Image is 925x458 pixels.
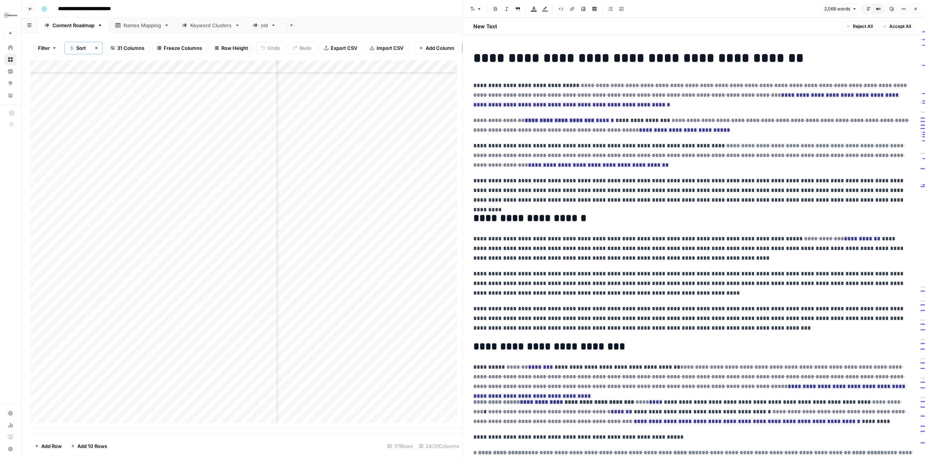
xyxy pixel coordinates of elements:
[22,43,28,49] img: tab_domain_overview_orange.svg
[261,22,268,29] div: old
[4,443,16,455] button: Help + Support
[384,440,416,452] div: 171 Rows
[473,23,497,30] h2: New Text
[75,43,81,49] img: tab_keywords_by_traffic_grey.svg
[365,42,408,54] button: Import CSV
[377,44,403,52] span: Import CSV
[106,42,149,54] button: 31 Columns
[4,77,16,89] a: Opportunities
[41,442,62,450] span: Add Row
[83,44,123,49] div: Keywords by Traffic
[12,12,18,18] img: logo_orange.svg
[853,23,873,30] span: Reject All
[821,4,860,14] button: 2,068 words
[30,44,67,49] div: Domain Overview
[4,6,16,25] button: Workspace: FYidoctors
[52,22,95,29] div: Content Roadmap
[879,22,915,31] button: Accept All
[221,44,248,52] span: Row Height
[288,42,316,54] button: Redo
[164,44,202,52] span: Freeze Columns
[190,22,232,29] div: Keyword Clusters
[426,44,454,52] span: Add Column
[4,407,16,419] a: Settings
[71,45,73,51] span: 1
[824,6,850,12] span: 2,068 words
[21,12,36,18] div: v 4.0.25
[109,18,176,33] a: Names Mapping
[4,431,16,443] a: Learning Hub
[319,42,362,54] button: Export CSV
[268,44,280,52] span: Undo
[256,42,285,54] button: Undo
[76,44,86,52] span: Sort
[414,42,459,54] button: Add Column
[38,44,50,52] span: Filter
[30,440,66,452] button: Add Row
[38,18,109,33] a: Content Roadmap
[889,23,911,30] span: Accept All
[4,42,16,54] a: Home
[4,9,18,22] img: FYidoctors Logo
[33,42,61,54] button: Filter
[416,440,463,452] div: 24/31 Columns
[4,54,16,65] a: Browse
[4,89,16,101] a: Your Data
[124,22,161,29] div: Names Mapping
[117,44,144,52] span: 31 Columns
[331,44,357,52] span: Export CSV
[19,19,82,25] div: Domain: [DOMAIN_NAME]
[210,42,253,54] button: Row Height
[4,65,16,77] a: Insights
[4,419,16,431] a: Usage
[300,44,311,52] span: Redo
[70,45,74,51] div: 1
[66,440,112,452] button: Add 10 Rows
[65,42,90,54] button: 1Sort
[12,19,18,25] img: website_grey.svg
[77,442,107,450] span: Add 10 Rows
[246,18,282,33] a: old
[152,42,207,54] button: Freeze Columns
[843,22,876,31] button: Reject All
[176,18,246,33] a: Keyword Clusters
